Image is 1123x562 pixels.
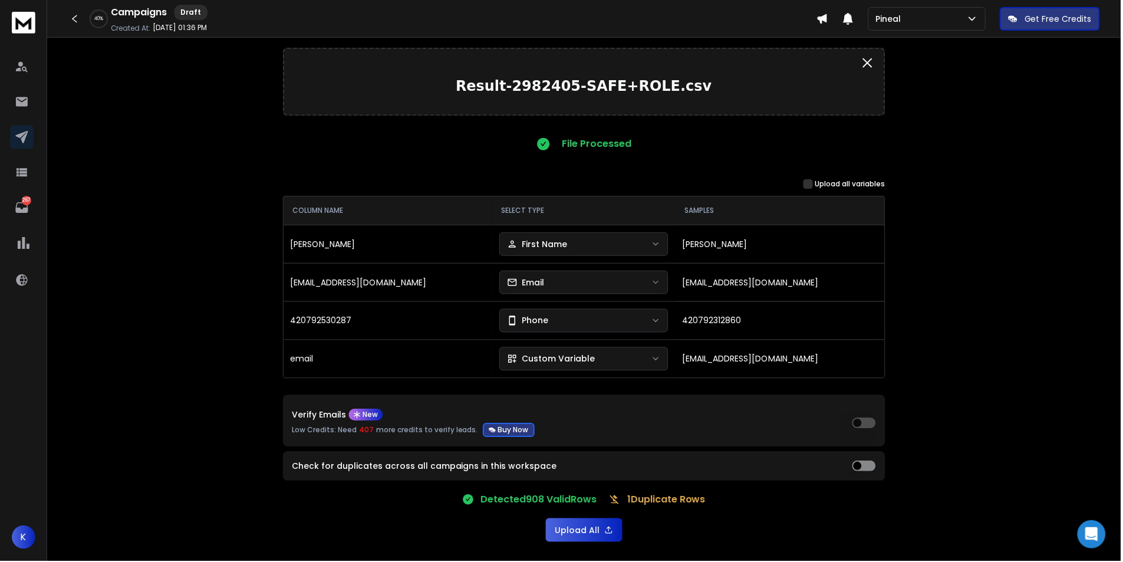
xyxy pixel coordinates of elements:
[1002,7,1102,31] button: Get Free Credits
[677,302,886,340] td: 420792312860
[174,5,208,20] div: Draft
[284,264,493,302] td: [EMAIL_ADDRESS][DOMAIN_NAME]
[293,412,347,420] p: Verify Emails
[547,520,624,543] button: Upload All
[293,463,558,471] label: Check for duplicates across all campaigns in this workspace
[284,225,493,264] td: [PERSON_NAME]
[153,23,208,32] p: [DATE] 01:36 PM
[12,527,35,550] button: K
[1080,521,1108,550] div: Open Intercom Messenger
[564,137,633,152] p: File Processed
[284,340,493,379] td: email
[111,5,167,19] h1: Campaigns
[360,426,375,436] span: 407
[629,494,707,508] p: 1 Duplicate Rows
[878,13,908,25] p: Pineal
[12,12,35,34] img: logo
[10,196,34,220] a: 267
[484,424,536,438] button: Verify EmailsNewLow Credits: Need 407 more credits to verify leads.
[284,197,493,225] th: COLUMN NAME
[508,277,546,289] div: Email
[817,180,887,189] label: Upload all variables
[1027,13,1094,25] p: Get Free Credits
[677,264,886,302] td: [EMAIL_ADDRESS][DOMAIN_NAME]
[111,24,151,33] p: Created At:
[677,340,886,379] td: [EMAIL_ADDRESS][DOMAIN_NAME]
[350,410,384,422] div: New
[493,197,677,225] th: SELECT TYPE
[508,239,569,251] div: First Name
[95,15,104,22] p: 40 %
[22,196,31,206] p: 267
[482,494,598,508] p: Detected 908 Valid Rows
[293,424,536,438] p: Low Credits: Need more credits to verify leads.
[508,315,550,327] div: Phone
[677,197,886,225] th: SAMPLES
[284,302,493,340] td: 420792530287
[508,354,597,366] div: Custom Variable
[294,77,877,96] p: Result-2982405-SAFE+ROLE.csv
[677,225,886,264] td: [PERSON_NAME]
